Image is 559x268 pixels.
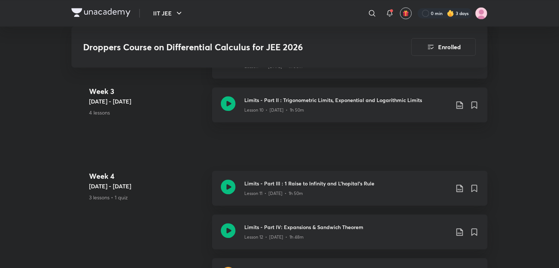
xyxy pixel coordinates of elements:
[244,107,304,113] p: Lesson 10 • [DATE] • 1h 50m
[83,42,370,52] h3: Droppers Course on Differential Calculus for JEE 2026
[89,97,206,106] h5: [DATE] - [DATE]
[411,38,476,56] button: Enrolled
[89,86,206,97] h4: Week 3
[89,109,206,117] p: 4 lessons
[403,10,409,17] img: avatar
[149,6,188,21] button: IIT JEE
[400,7,412,19] button: avatar
[244,223,449,231] h3: Limits - Part IV: Expansions & Sandwich Theorem
[212,171,488,214] a: Limits - Part III : 1 Raise to Infinity and L'hopital's RuleLesson 11 • [DATE] • 1h 50m
[71,8,130,17] img: Company Logo
[212,214,488,258] a: Limits - Part IV: Expansions & Sandwich TheoremLesson 12 • [DATE] • 1h 48m
[89,171,206,182] h4: Week 4
[71,8,130,19] a: Company Logo
[244,180,449,187] h3: Limits - Part III : 1 Raise to Infinity and L'hopital's Rule
[244,96,449,104] h3: Limits - Part II : Trigonometric Limits, Exponential and Logarithmic Limits
[244,234,304,240] p: Lesson 12 • [DATE] • 1h 48m
[244,190,303,197] p: Lesson 11 • [DATE] • 1h 50m
[447,10,454,17] img: streak
[89,182,206,191] h5: [DATE] - [DATE]
[89,193,206,201] p: 3 lessons • 1 quiz
[475,7,488,19] img: Adah Patil Patil
[212,87,488,131] a: Limits - Part II : Trigonometric Limits, Exponential and Logarithmic LimitsLesson 10 • [DATE] • 1...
